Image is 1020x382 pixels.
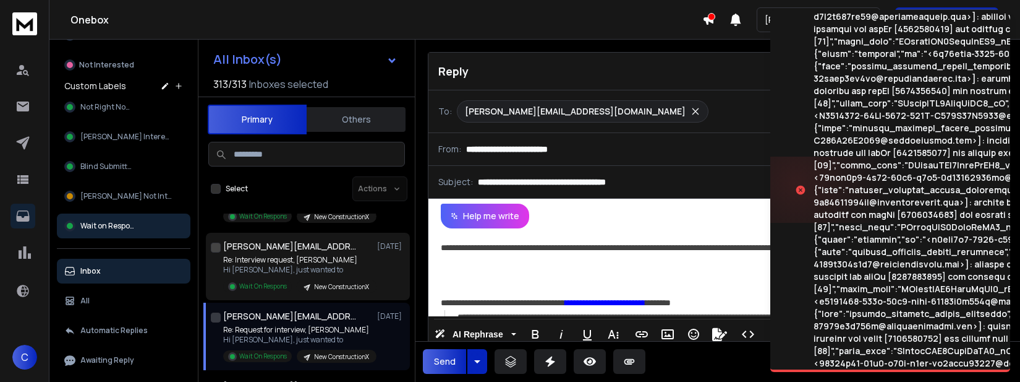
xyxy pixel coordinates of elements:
[708,322,731,347] button: Signature
[80,132,169,142] span: [PERSON_NAME] Interest
[656,322,679,347] button: Insert Image (⌘P)
[80,162,134,171] span: Blind Submittal
[438,63,469,80] p: Reply
[239,352,287,361] p: Wait On Respons
[57,53,190,77] button: Not Interested
[80,355,134,365] p: Awaiting Reply
[80,191,172,201] span: [PERSON_NAME] Not Inter
[438,176,473,188] p: Subject:
[80,296,90,306] p: All
[223,310,359,323] h1: [PERSON_NAME][EMAIL_ADDRESS][DOMAIN_NAME]
[223,255,372,265] p: Re: Interview request, [PERSON_NAME]
[80,102,131,112] span: Not Right Now
[12,12,37,35] img: logo
[57,95,190,119] button: Not Right Now
[630,322,653,347] button: Insert Link (⌘K)
[12,345,37,370] button: C
[223,240,359,253] h1: [PERSON_NAME][EMAIL_ADDRESS][PERSON_NAME][DOMAIN_NAME]
[80,221,138,231] span: Wait on Respons
[314,282,369,292] p: New ConstructionX
[208,105,307,134] button: Primary
[423,349,466,374] button: Send
[57,154,190,179] button: Blind Submittal
[64,80,126,92] h3: Custom Labels
[203,47,407,72] button: All Inbox(s)
[223,325,372,335] p: Re: Request for interview, [PERSON_NAME]
[438,105,452,118] p: To:
[57,184,190,209] button: [PERSON_NAME] Not Inter
[57,259,190,284] button: Inbox
[223,265,372,275] p: Hi [PERSON_NAME], just wanted to
[57,348,190,373] button: Awaiting Reply
[770,157,894,224] img: image
[213,53,282,66] h1: All Inbox(s)
[307,106,406,133] button: Others
[70,12,702,27] h1: Onebox
[682,322,705,347] button: Emoticons
[80,266,101,276] p: Inbox
[377,241,405,251] p: [DATE]
[441,204,529,228] button: Help me write
[576,322,599,347] button: Underline (⌘U)
[601,322,625,347] button: More Text
[550,322,573,347] button: Italic (⌘I)
[465,105,686,118] p: [PERSON_NAME][EMAIL_ADDRESS][DOMAIN_NAME]
[432,322,519,347] button: AI Rephrase
[213,77,247,92] span: 313 / 313
[80,326,148,336] p: Automatic Replies
[239,212,287,221] p: Wait On Respons
[249,77,328,92] h3: Inboxes selected
[79,60,134,70] p: Not Interested
[57,214,190,238] button: Wait on Respons
[377,311,405,321] p: [DATE]
[450,329,506,340] span: AI Rephrase
[57,124,190,149] button: [PERSON_NAME] Interest
[524,322,547,347] button: Bold (⌘B)
[239,282,287,291] p: Wait On Respons
[314,352,369,362] p: New ConstructionX
[226,184,248,194] label: Select
[314,212,369,222] p: New ConstructionX
[223,335,372,345] p: Hi [PERSON_NAME], just wanted to
[736,322,760,347] button: Code View
[57,289,190,313] button: All
[438,143,461,155] p: From:
[57,318,190,343] button: Automatic Replies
